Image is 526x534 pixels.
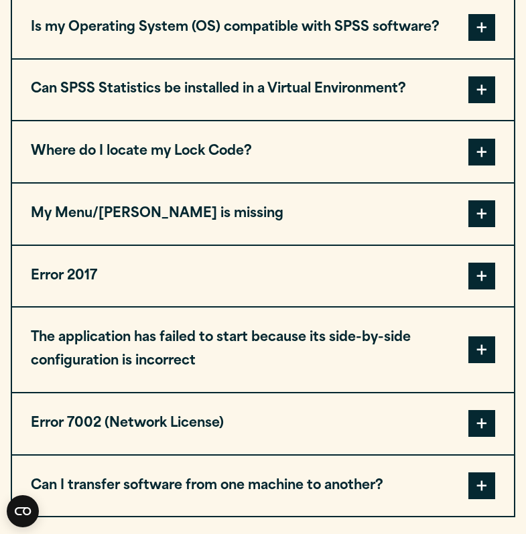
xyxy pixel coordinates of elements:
button: Error 7002 (Network License) [12,393,514,454]
button: Error 2017 [12,246,514,307]
button: Can SPSS Statistics be installed in a Virtual Environment? [12,60,514,121]
button: My Menu/[PERSON_NAME] is missing [12,184,514,245]
button: Open CMP widget [7,495,39,527]
button: The application has failed to start because its side-by-side configuration is incorrect [12,308,514,392]
button: Where do I locate my Lock Code? [12,121,514,182]
button: Can I transfer software from one machine to another? [12,456,514,517]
